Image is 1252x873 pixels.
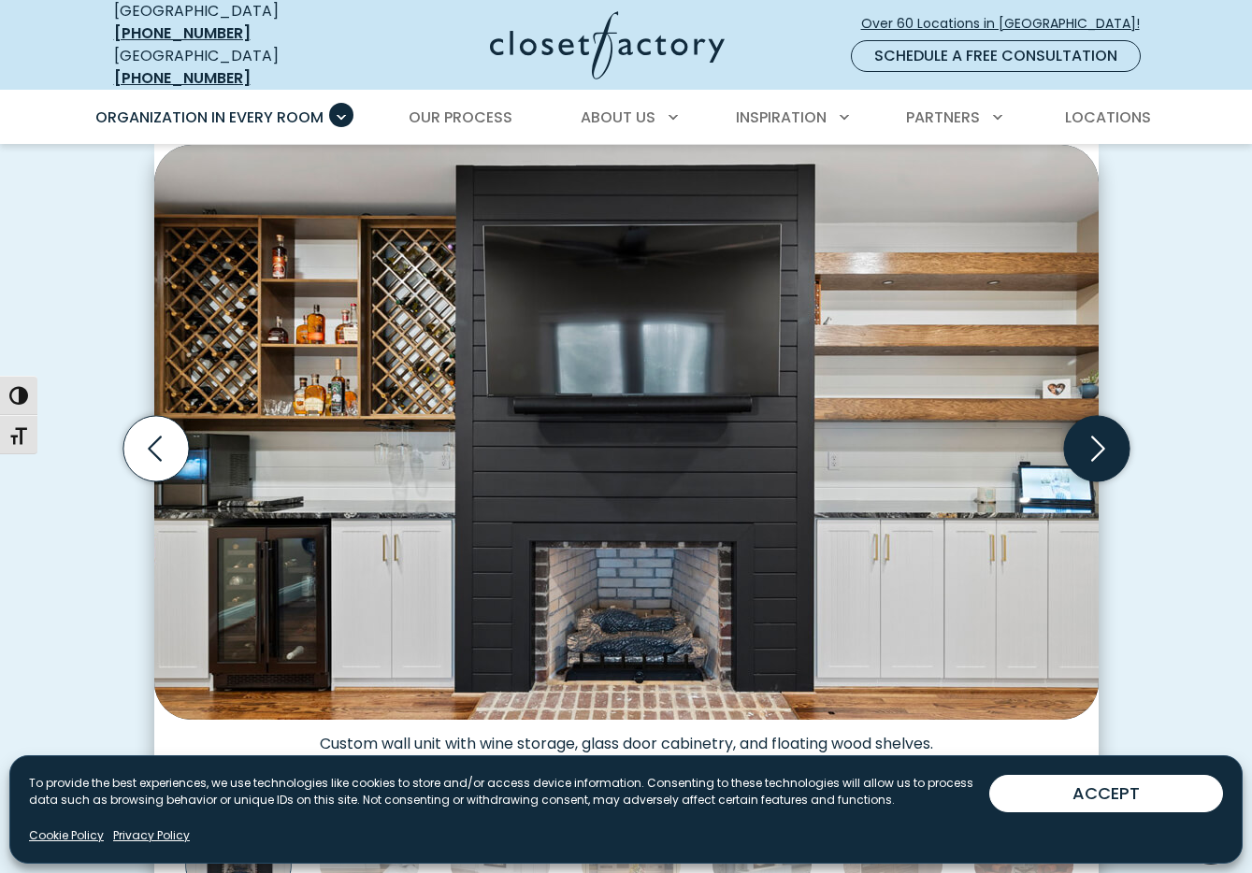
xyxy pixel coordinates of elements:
[29,775,989,809] p: To provide the best experiences, we use technologies like cookies to store and/or access device i...
[490,11,725,79] img: Closet Factory Logo
[114,67,251,89] a: [PHONE_NUMBER]
[114,22,251,44] a: [PHONE_NUMBER]
[1057,408,1137,489] button: Next slide
[82,92,1171,144] nav: Primary Menu
[154,145,1099,720] img: Custom wall unit with wine storage, glass cabinetry, and floating wood shelves flanking a firepla...
[409,107,512,128] span: Our Process
[581,107,655,128] span: About Us
[154,720,1099,753] figcaption: Custom wall unit with wine storage, glass door cabinetry, and floating wood shelves.
[851,40,1141,72] a: Schedule a Free Consultation
[906,107,980,128] span: Partners
[1065,107,1151,128] span: Locations
[736,107,827,128] span: Inspiration
[989,775,1223,812] button: ACCEPT
[860,7,1156,40] a: Over 60 Locations in [GEOGRAPHIC_DATA]!
[29,827,104,844] a: Cookie Policy
[113,827,190,844] a: Privacy Policy
[861,14,1155,34] span: Over 60 Locations in [GEOGRAPHIC_DATA]!
[116,408,196,489] button: Previous slide
[114,45,343,90] div: [GEOGRAPHIC_DATA]
[95,107,324,128] span: Organization in Every Room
